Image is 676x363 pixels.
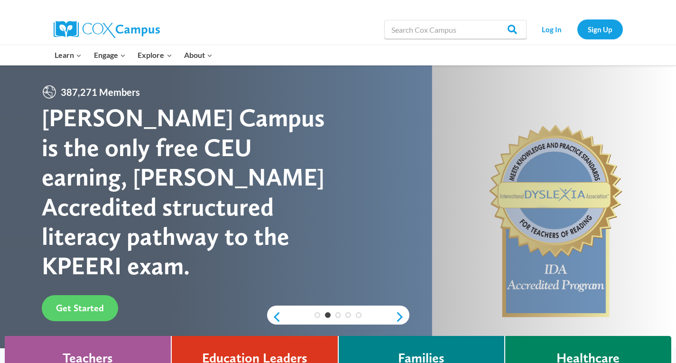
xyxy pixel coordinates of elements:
[42,103,338,280] div: [PERSON_NAME] Campus is the only free CEU earning, [PERSON_NAME] Accredited structured literacy p...
[384,20,527,39] input: Search Cox Campus
[138,49,172,61] span: Explore
[56,302,104,314] span: Get Started
[531,19,573,39] a: Log In
[531,19,623,39] nav: Secondary Navigation
[42,295,118,321] a: Get Started
[184,49,213,61] span: About
[55,49,82,61] span: Learn
[577,19,623,39] a: Sign Up
[54,21,160,38] img: Cox Campus
[94,49,126,61] span: Engage
[57,84,144,100] span: 387,271 Members
[49,45,219,65] nav: Primary Navigation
